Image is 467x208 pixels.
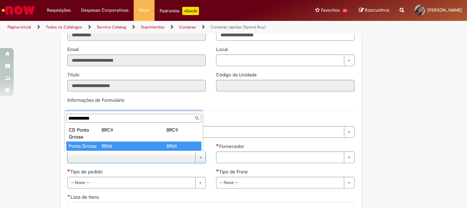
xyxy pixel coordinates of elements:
div: CD Ponta Grossa [69,126,101,140]
div: BR24 [166,143,199,149]
ul: Planta [65,124,203,152]
div: Ponta Grossa [69,143,101,149]
div: BRC9 [166,126,199,133]
div: BRC9 [102,126,134,133]
div: BR24 [102,143,134,149]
